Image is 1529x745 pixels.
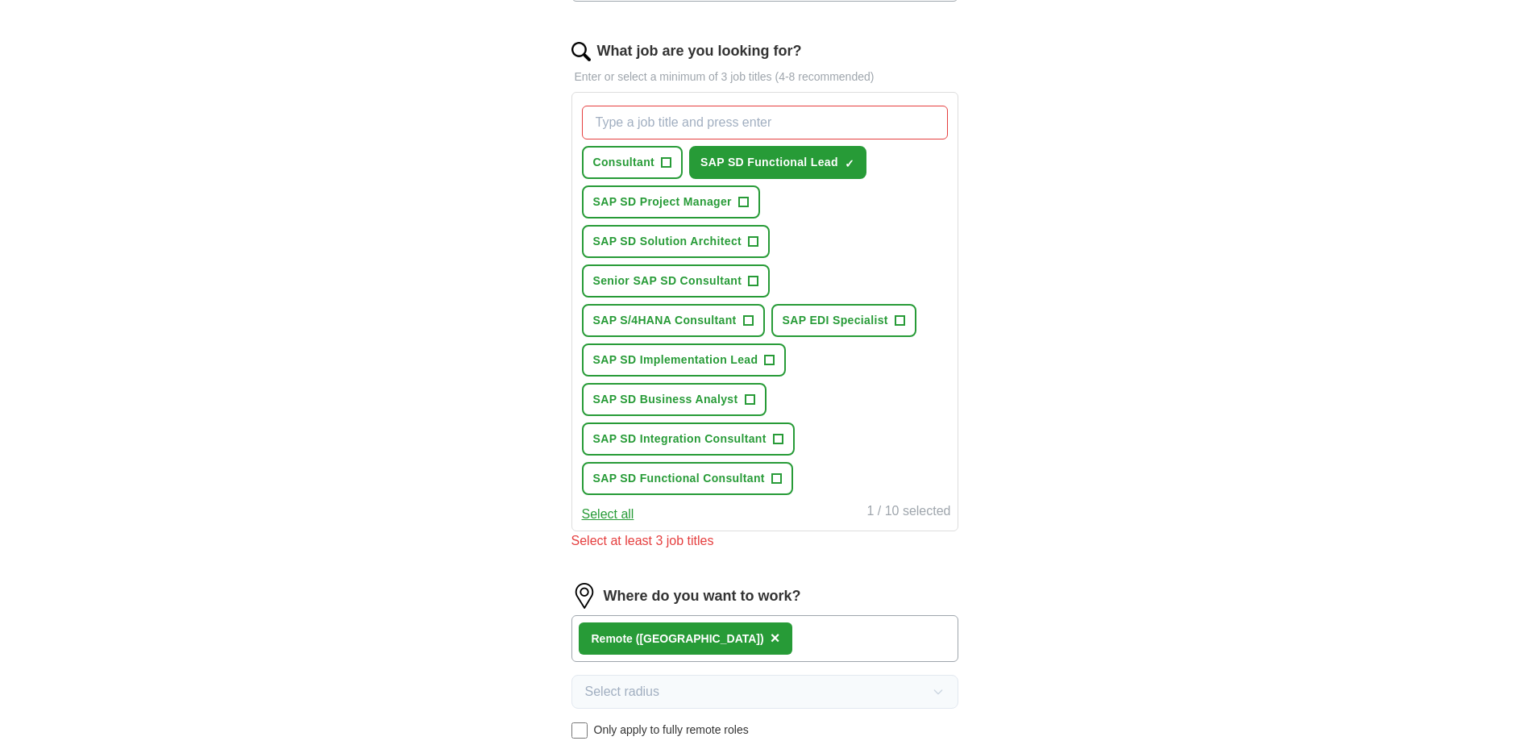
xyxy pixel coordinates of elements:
span: SAP SD Business Analyst [593,391,738,408]
div: Select at least 3 job titles [571,531,958,551]
span: Consultant [593,154,655,171]
button: Select all [582,505,634,524]
input: Only apply to fully remote roles [571,722,588,739]
span: SAP S/4HANA Consultant [593,312,737,329]
button: SAP SD Project Manager [582,185,760,219]
span: SAP SD Project Manager [593,194,732,210]
span: Select radius [585,682,660,701]
input: Type a job title and press enter [582,106,948,139]
button: SAP SD Implementation Lead [582,343,787,377]
button: Select radius [571,675,958,709]
span: SAP SD Integration Consultant [593,431,767,447]
span: SAP EDI Specialist [783,312,888,329]
span: Senior SAP SD Consultant [593,273,742,289]
span: SAP SD Functional Lead [700,154,838,171]
img: search.png [571,42,591,61]
button: SAP SD Business Analyst [582,383,767,416]
button: SAP S/4HANA Consultant [582,304,765,337]
span: SAP SD Implementation Lead [593,352,758,368]
span: Only apply to fully remote roles [594,722,749,739]
div: 1 / 10 selected [866,502,950,524]
button: Senior SAP SD Consultant [582,264,771,298]
button: × [771,626,780,651]
button: SAP EDI Specialist [771,304,916,337]
span: × [771,629,780,647]
label: Where do you want to work? [604,585,801,607]
img: location.png [571,583,597,609]
span: ✓ [845,157,854,170]
label: What job are you looking for? [597,40,802,62]
p: Enter or select a minimum of 3 job titles (4-8 recommended) [571,69,958,85]
button: SAP SD Functional Lead✓ [689,146,866,179]
div: Remote ([GEOGRAPHIC_DATA]) [592,631,764,647]
button: Consultant [582,146,683,179]
span: SAP SD Solution Architect [593,233,742,250]
span: SAP SD Functional Consultant [593,470,765,487]
button: SAP SD Integration Consultant [582,422,795,456]
button: SAP SD Solution Architect [582,225,771,258]
button: SAP SD Functional Consultant [582,462,793,495]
